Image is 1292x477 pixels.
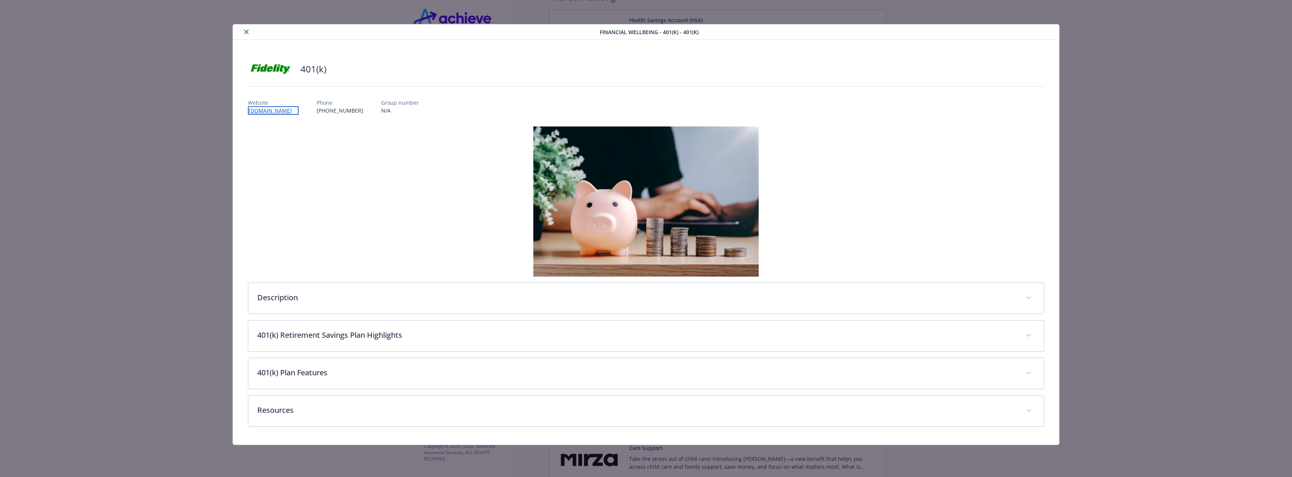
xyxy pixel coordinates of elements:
p: Phone [317,99,363,107]
div: details for plan Financial Wellbeing - 401(k) - 401(k) [129,24,1163,445]
span: Financial Wellbeing - 401(k) - 401(k) [600,28,699,36]
p: [PHONE_NUMBER] [317,107,363,114]
p: N/A [381,107,419,114]
p: 401(k) Plan Features [257,367,1017,378]
div: 401(k) Plan Features [248,358,1044,389]
img: banner [533,126,759,277]
p: Description [257,292,1017,303]
div: Description [248,283,1044,314]
p: Group number [381,99,419,107]
button: close [242,27,251,36]
div: 401(k) Retirement Savings Plan Highlights [248,321,1044,351]
div: Resources [248,396,1044,426]
p: Website [248,99,299,107]
h2: 401(k) [300,63,326,75]
p: 401(k) Retirement Savings Plan Highlights [257,330,1017,341]
a: [DOMAIN_NAME] [248,106,299,115]
img: Fidelity Investments [248,58,293,80]
p: Resources [257,405,1017,416]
